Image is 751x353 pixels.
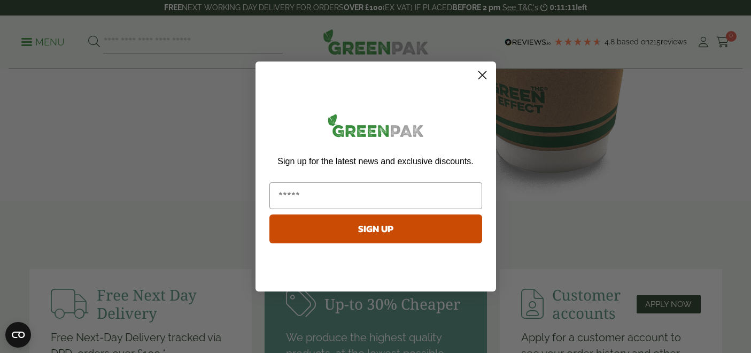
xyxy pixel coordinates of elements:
input: Email [269,182,482,209]
span: Sign up for the latest news and exclusive discounts. [277,157,473,166]
button: Close dialog [473,66,492,85]
img: greenpak_logo [269,110,482,145]
button: SIGN UP [269,214,482,243]
button: Open CMP widget [5,322,31,348]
